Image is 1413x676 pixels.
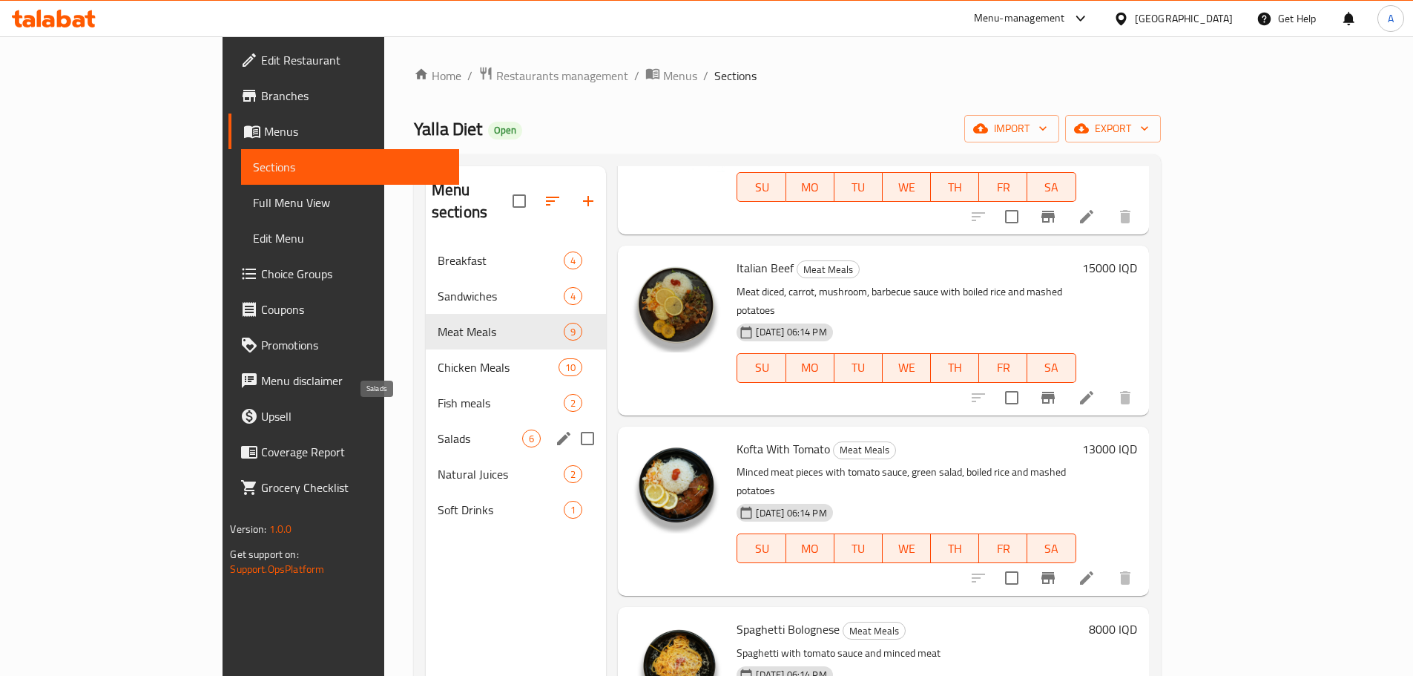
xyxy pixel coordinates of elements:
span: Fish meals [438,394,564,412]
button: SA [1027,353,1076,383]
span: Soft Drinks [438,501,564,519]
span: Get support on: [230,545,298,564]
h6: 13000 IQD [1082,439,1137,459]
span: Menus [663,67,697,85]
nav: breadcrumb [414,66,1161,85]
div: Salads6edit [426,421,607,456]
span: Meat Meals [438,323,564,341]
div: Breakfast4 [426,243,607,278]
div: Fish meals2 [426,385,607,421]
div: items [564,465,582,483]
span: WE [889,357,925,378]
button: SU [737,353,785,383]
span: [DATE] 06:14 PM [750,325,832,339]
div: items [564,394,582,412]
a: Menu disclaimer [228,363,458,398]
a: Restaurants management [478,66,628,85]
div: items [564,252,582,269]
span: Select to update [996,201,1027,232]
button: MO [786,172,834,202]
span: WE [889,177,925,198]
span: Sections [714,67,757,85]
div: Chicken Meals10 [426,350,607,385]
span: SA [1033,538,1070,559]
div: items [564,287,582,305]
span: TU [840,357,877,378]
a: Edit Menu [241,220,458,256]
a: Menus [228,114,458,149]
span: Yalla Diet [414,112,482,145]
button: WE [883,353,931,383]
a: Sections [241,149,458,185]
span: FR [985,538,1021,559]
span: Spaghetti Bolognese [737,618,840,640]
span: 4 [564,254,582,268]
button: TH [931,534,979,563]
span: MO [792,177,829,198]
span: Breakfast [438,252,564,269]
button: edit [553,427,575,450]
div: Menu-management [974,10,1065,27]
button: delete [1107,560,1143,596]
button: SA [1027,172,1076,202]
button: Branch-specific-item [1030,380,1066,416]
li: / [703,67,708,85]
span: Full Menu View [253,194,447,211]
div: Meat Meals [843,622,906,640]
span: Open [488,124,522,137]
p: Meat diced, carrot, mushroom, barbecue sauce with boiled rice and mashed potatoes [737,283,1076,320]
li: / [467,67,472,85]
span: Salads [438,430,523,447]
div: Open [488,122,522,140]
span: import [976,119,1047,138]
div: Meat Meals [797,260,860,278]
a: Upsell [228,398,458,434]
button: FR [979,534,1027,563]
button: WE [883,534,931,563]
span: 9 [564,325,582,339]
button: FR [979,353,1027,383]
span: MO [792,538,829,559]
span: MO [792,357,829,378]
span: Meat Meals [834,442,895,459]
span: Meat Meals [797,261,859,278]
a: Coupons [228,292,458,327]
button: MO [786,353,834,383]
span: SU [743,357,780,378]
span: Upsell [261,407,447,425]
div: Meat Meals9 [426,314,607,350]
a: Branches [228,78,458,114]
div: items [522,430,541,447]
div: items [559,358,582,376]
button: SA [1027,534,1076,563]
span: TH [937,177,973,198]
p: Spaghetti with tomato sauce and minced meat [737,644,1082,663]
span: Kofta With Tomato [737,438,830,460]
div: items [564,501,582,519]
a: Edit Restaurant [228,42,458,78]
a: Menus [645,66,697,85]
button: Branch-specific-item [1030,560,1066,596]
span: Coupons [261,301,447,318]
span: WE [889,538,925,559]
a: Coverage Report [228,434,458,470]
button: TU [834,172,883,202]
span: TH [937,357,973,378]
button: Branch-specific-item [1030,199,1066,234]
span: Branches [261,87,447,105]
span: Sort sections [535,183,570,219]
a: Support.OpsPlatform [230,559,324,579]
span: Coverage Report [261,443,447,461]
div: Meat Meals [833,442,896,459]
span: Sandwiches [438,287,564,305]
span: SA [1033,357,1070,378]
span: Grocery Checklist [261,479,447,496]
div: Sandwiches4 [426,278,607,314]
button: TU [834,353,883,383]
button: MO [786,534,834,563]
span: export [1077,119,1149,138]
button: TU [834,534,883,563]
span: Restaurants management [496,67,628,85]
